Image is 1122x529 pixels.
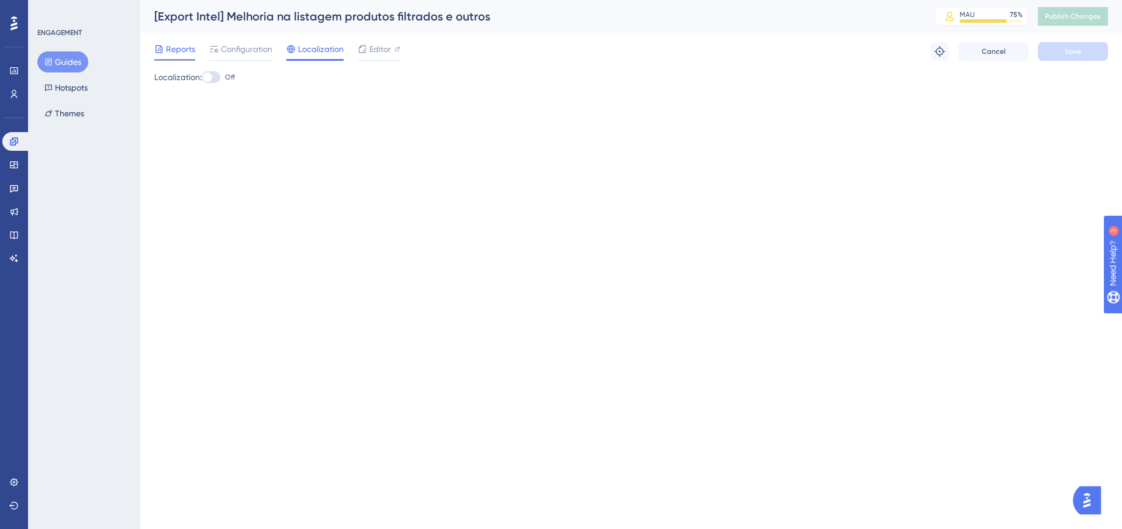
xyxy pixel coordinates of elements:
[958,42,1028,61] button: Cancel
[960,10,975,19] div: MAU
[982,47,1006,56] span: Cancel
[154,70,1108,84] div: Localization:
[1038,42,1108,61] button: Save
[1038,7,1108,26] button: Publish Changes
[369,42,391,56] span: Editor
[221,42,272,56] span: Configuration
[37,51,88,72] button: Guides
[1010,10,1023,19] div: 75 %
[1073,483,1108,518] iframe: UserGuiding AI Assistant Launcher
[225,72,235,82] span: Off
[1065,47,1081,56] span: Save
[298,42,344,56] span: Localization
[37,77,95,98] button: Hotspots
[81,6,85,15] div: 3
[37,28,82,37] div: ENGAGEMENT
[166,42,195,56] span: Reports
[154,8,906,25] div: [Export Intel] Melhoria na listagem produtos filtrados e outros
[37,103,91,124] button: Themes
[1045,12,1101,21] span: Publish Changes
[27,3,73,17] span: Need Help?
